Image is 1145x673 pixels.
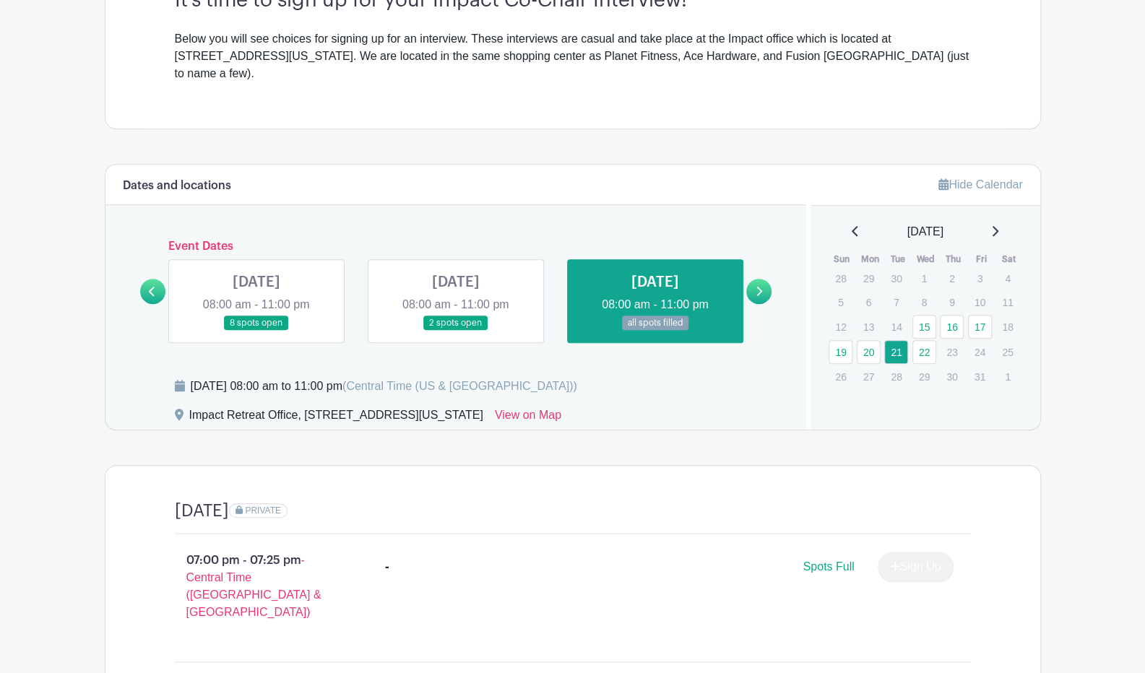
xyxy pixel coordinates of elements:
p: 3 [968,267,992,290]
p: 25 [995,341,1019,363]
span: Spots Full [803,560,854,573]
span: - Central Time ([GEOGRAPHIC_DATA] & [GEOGRAPHIC_DATA]) [186,554,321,618]
p: 28 [884,365,908,388]
p: 8 [912,291,936,313]
p: 1 [995,365,1019,388]
p: 18 [995,316,1019,338]
span: (Central Time (US & [GEOGRAPHIC_DATA])) [342,380,577,392]
p: 28 [829,267,852,290]
span: PRIVATE [245,505,281,516]
a: 19 [829,340,852,364]
p: 11 [995,291,1019,313]
a: 15 [912,315,936,339]
p: 31 [968,365,992,388]
th: Fri [967,252,995,266]
h4: [DATE] [175,500,229,521]
p: 29 [912,365,936,388]
p: 07:00 pm - 07:25 pm [152,546,363,627]
p: 29 [857,267,881,290]
p: 7 [884,291,908,313]
p: 26 [829,365,852,388]
p: 9 [940,291,964,313]
p: 30 [940,365,964,388]
p: 14 [884,316,908,338]
a: 16 [940,315,964,339]
p: 24 [968,341,992,363]
a: 17 [968,315,992,339]
th: Mon [856,252,884,266]
p: 5 [829,291,852,313]
p: 27 [857,365,881,388]
a: 21 [884,340,908,364]
p: 6 [857,291,881,313]
a: 22 [912,340,936,364]
div: Impact Retreat Office, [STREET_ADDRESS][US_STATE] [189,407,483,430]
th: Tue [883,252,912,266]
th: Sun [828,252,856,266]
p: 13 [857,316,881,338]
p: 12 [829,316,852,338]
th: Wed [912,252,940,266]
div: [DATE] 08:00 am to 11:00 pm [191,378,577,395]
h6: Dates and locations [123,179,231,193]
p: 10 [968,291,992,313]
p: 1 [912,267,936,290]
div: - [385,558,389,576]
th: Thu [939,252,967,266]
th: Sat [995,252,1023,266]
a: View on Map [495,407,561,430]
span: [DATE] [907,223,943,240]
p: 2 [940,267,964,290]
p: 4 [995,267,1019,290]
h6: Event Dates [165,240,747,253]
p: 30 [884,267,908,290]
a: 20 [857,340,881,364]
a: Hide Calendar [938,178,1022,191]
div: Below you will see choices for signing up for an interview. These interviews are casual and take ... [175,30,971,82]
p: 23 [940,341,964,363]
